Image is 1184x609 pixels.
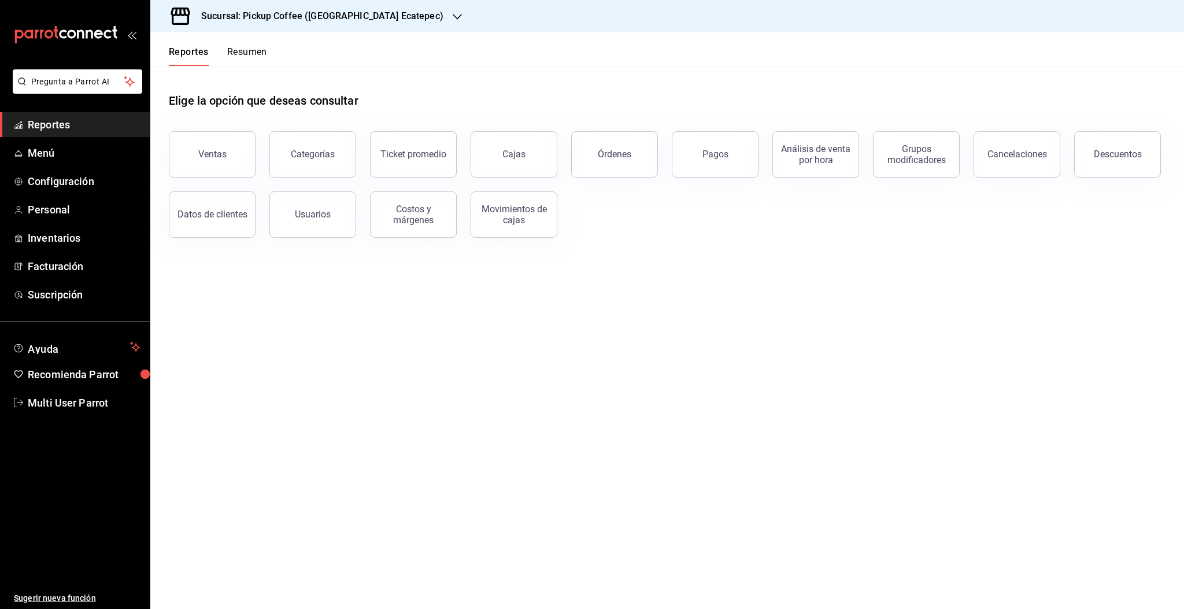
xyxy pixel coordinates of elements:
[291,149,335,160] div: Categorías
[28,340,125,354] span: Ayuda
[370,191,457,238] button: Costos y márgenes
[28,287,140,302] span: Suscripción
[702,149,728,160] div: Pagos
[28,202,140,217] span: Personal
[672,131,758,178] button: Pagos
[471,191,557,238] button: Movimientos de cajas
[880,143,952,165] div: Grupos modificadores
[14,592,140,604] span: Sugerir nueva función
[28,259,140,274] span: Facturación
[873,131,960,178] button: Grupos modificadores
[169,191,256,238] button: Datos de clientes
[13,69,142,94] button: Pregunta a Parrot AI
[1074,131,1161,178] button: Descuentos
[28,367,140,382] span: Recomienda Parrot
[1094,149,1142,160] div: Descuentos
[192,9,443,23] h3: Sucursal: Pickup Coffee ([GEOGRAPHIC_DATA] Ecatepec)
[780,143,852,165] div: Análisis de venta por hora
[571,131,658,178] button: Órdenes
[378,204,449,226] div: Costos y márgenes
[269,131,356,178] button: Categorías
[169,46,267,66] div: navigation tabs
[28,395,140,411] span: Multi User Parrot
[227,46,267,66] button: Resumen
[28,230,140,246] span: Inventarios
[478,204,550,226] div: Movimientos de cajas
[28,117,140,132] span: Reportes
[31,76,124,88] span: Pregunta a Parrot AI
[295,209,331,220] div: Usuarios
[28,145,140,161] span: Menú
[28,174,140,189] span: Configuración
[177,209,247,220] div: Datos de clientes
[598,149,631,160] div: Órdenes
[169,92,358,109] h1: Elige la opción que deseas consultar
[169,131,256,178] button: Ventas
[987,149,1047,160] div: Cancelaciones
[502,147,526,161] div: Cajas
[169,46,209,66] button: Reportes
[127,30,136,39] button: open_drawer_menu
[370,131,457,178] button: Ticket promedio
[772,131,859,178] button: Análisis de venta por hora
[380,149,446,160] div: Ticket promedio
[471,131,557,178] a: Cajas
[198,149,227,160] div: Ventas
[974,131,1060,178] button: Cancelaciones
[8,84,142,96] a: Pregunta a Parrot AI
[269,191,356,238] button: Usuarios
